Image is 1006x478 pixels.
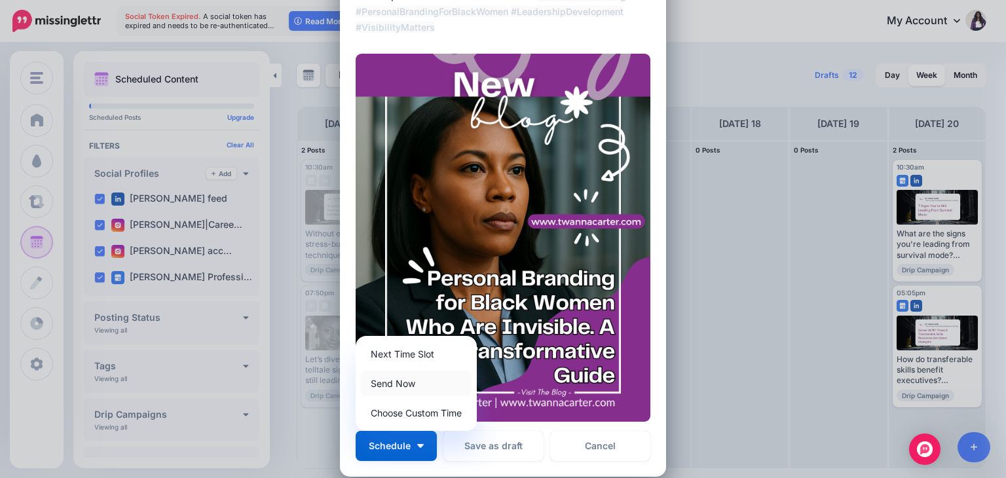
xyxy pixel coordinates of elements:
[356,54,650,422] img: NZ4EK00WBBC01RX79GC32L6KWVY3NN2S.png
[356,336,477,431] div: Schedule
[361,371,472,396] a: Send Now
[550,431,650,461] a: Cancel
[361,341,472,367] a: Next Time Slot
[361,400,472,426] a: Choose Custom Time
[417,444,424,448] img: arrow-down-white.png
[356,431,437,461] button: Schedule
[369,441,411,450] span: Schedule
[443,431,544,461] button: Save as draft
[909,433,941,465] div: Open Intercom Messenger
